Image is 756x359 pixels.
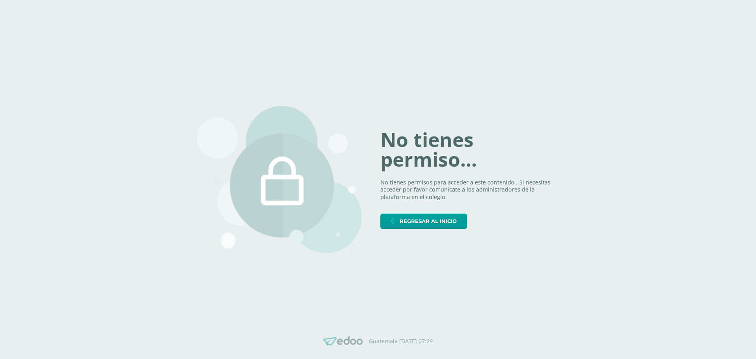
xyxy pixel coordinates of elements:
p: Guatemala [DATE] 07:29 [369,338,433,345]
span: Regresar al inicio [400,214,457,229]
h1: No tienes permiso... [380,130,559,169]
a: Regresar al inicio [380,214,467,229]
p: No tienes permisos para acceder a este contenido , Si necesitas acceder por favor comunicate a lo... [380,179,559,201]
img: 403.png [197,106,361,253]
img: Edoo [323,336,363,346]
